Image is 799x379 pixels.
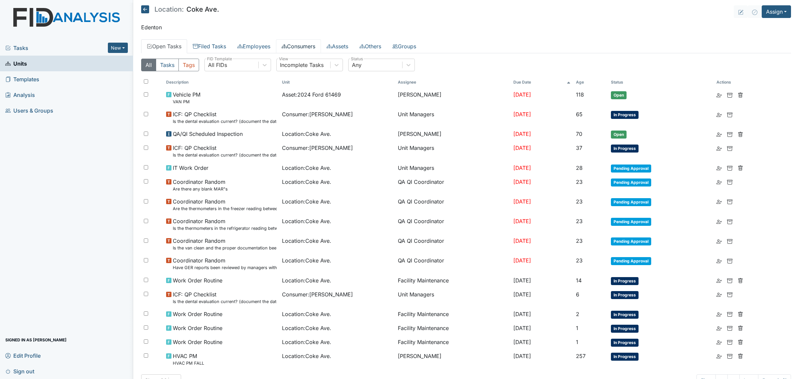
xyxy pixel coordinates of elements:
[352,61,362,69] div: Any
[513,145,531,151] span: [DATE]
[611,165,651,173] span: Pending Approval
[173,152,277,158] small: Is the dental evaluation current? (document the date, oral rating, and goal # if needed in the co...
[395,195,511,214] td: QA QI Coordinator
[173,99,200,105] small: VAN PM
[282,324,331,332] span: Location : Coke Ave.
[173,360,204,366] small: HVAC PM FALL
[513,131,531,137] span: [DATE]
[141,59,156,71] button: All
[727,144,732,152] a: Archive
[173,245,277,251] small: Is the van clean and the proper documentation been stored?
[5,105,53,116] span: Users & Groups
[173,164,208,172] span: IT Work Order
[141,5,219,13] h5: Coke Ave.
[576,111,583,118] span: 65
[513,165,531,171] span: [DATE]
[282,144,353,152] span: Consumer : [PERSON_NAME]
[611,291,639,299] span: In Progress
[395,127,511,141] td: [PERSON_NAME]
[208,61,227,69] div: All FIDs
[738,164,743,172] a: Delete
[173,205,277,212] small: Are the thermometers in the freezer reading between 0 degrees and 10 degrees?
[513,179,531,185] span: [DATE]
[280,61,324,69] div: Incomplete Tasks
[738,324,743,332] a: Delete
[387,39,422,53] a: Groups
[154,6,184,13] span: Location:
[5,44,108,52] a: Tasks
[178,59,199,71] button: Tags
[513,237,531,244] span: [DATE]
[611,311,639,319] span: In Progress
[276,39,321,53] a: Consumers
[395,321,511,335] td: Facility Maintenance
[611,353,639,361] span: In Progress
[611,339,639,347] span: In Progress
[727,338,732,346] a: Archive
[282,110,353,118] span: Consumer : [PERSON_NAME]
[173,91,200,105] span: Vehicle PM VAN PM
[141,39,187,53] a: Open Tasks
[738,276,743,284] a: Delete
[513,325,531,331] span: [DATE]
[395,88,511,108] td: [PERSON_NAME]
[576,145,582,151] span: 37
[173,110,277,125] span: ICF: QP Checklist Is the dental evaluation current? (document the date, oral rating, and goal # i...
[282,338,331,346] span: Location : Coke Ave.
[173,186,228,192] small: Are there any blank MAR"s
[282,130,331,138] span: Location : Coke Ave.
[727,130,732,138] a: Archive
[576,339,578,345] span: 1
[173,276,222,284] span: Work Order Routine
[282,352,331,360] span: Location : Coke Ave.
[173,264,277,271] small: Have GER reports been reviewed by managers within 72 hours of occurrence?
[173,178,228,192] span: Coordinator Random Are there any blank MAR"s
[576,291,579,298] span: 6
[282,91,341,99] span: Asset : 2024 Ford 61469
[187,39,232,53] a: Filed Tasks
[513,353,531,359] span: [DATE]
[608,77,714,88] th: Toggle SortBy
[513,111,531,118] span: [DATE]
[738,91,743,99] a: Delete
[576,165,583,171] span: 28
[727,164,732,172] a: Archive
[576,311,579,317] span: 2
[5,58,27,69] span: Units
[5,335,67,345] span: Signed in as [PERSON_NAME]
[576,91,584,98] span: 118
[576,353,586,359] span: 257
[395,141,511,161] td: Unit Managers
[762,5,791,18] button: Assign
[395,254,511,273] td: QA QI Coordinator
[727,256,732,264] a: Archive
[5,366,34,376] span: Sign out
[282,290,353,298] span: Consumer : [PERSON_NAME]
[395,161,511,175] td: Unit Managers
[173,338,222,346] span: Work Order Routine
[576,237,583,244] span: 23
[395,335,511,349] td: Facility Maintenance
[395,108,511,127] td: Unit Managers
[576,131,582,137] span: 70
[727,91,732,99] a: Archive
[282,256,331,264] span: Location : Coke Ave.
[611,325,639,333] span: In Progress
[173,310,222,318] span: Work Order Routine
[576,179,583,185] span: 23
[163,77,279,88] th: Toggle SortBy
[611,131,627,139] span: Open
[611,179,651,187] span: Pending Approval
[395,288,511,307] td: Unit Managers
[727,217,732,225] a: Archive
[611,111,639,119] span: In Progress
[173,217,277,231] span: Coordinator Random Is the thermometers in the refrigerator reading between 34 degrees and 40 degr...
[282,164,331,172] span: Location : Coke Ave.
[5,350,41,361] span: Edit Profile
[173,352,204,366] span: HVAC PM HVAC PM FALL
[395,234,511,254] td: QA QI Coordinator
[232,39,276,53] a: Employees
[141,59,199,71] div: Type filter
[282,276,331,284] span: Location : Coke Ave.
[156,59,179,71] button: Tasks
